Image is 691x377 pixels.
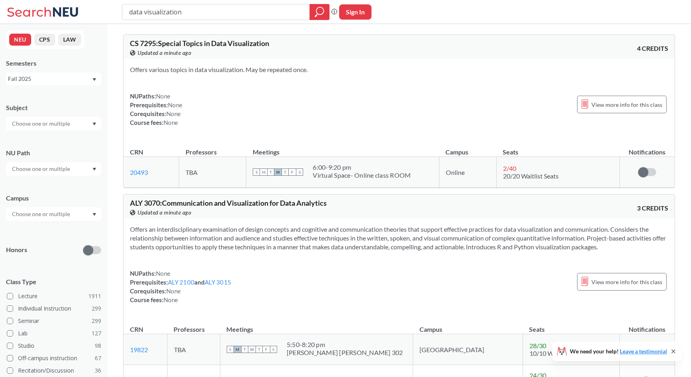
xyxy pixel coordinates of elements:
div: CRN [130,148,143,156]
a: ALY 3015 [205,279,231,286]
div: NU Path [6,148,101,157]
div: Virtual Space- Online class ROOM [313,171,411,179]
button: Sign In [339,4,371,20]
button: CPS [34,34,55,46]
span: 10/10 Waitlist Seats [529,349,585,357]
span: S [296,168,303,176]
span: We need your help! [570,349,667,354]
a: ALY 2100 [168,279,194,286]
td: TBA [167,334,220,365]
p: Honors [6,245,27,255]
span: M [260,168,267,176]
div: 5:50 - 8:20 pm [287,341,403,349]
span: W [274,168,282,176]
span: Updated a minute ago [138,208,191,217]
input: Class, professor, course number, "phrase" [128,5,304,19]
span: S [253,168,260,176]
div: Fall 2025 [8,74,92,83]
button: NEU [9,34,31,46]
span: M [234,346,241,353]
span: 127 [92,329,101,338]
span: 1911 [88,292,101,301]
section: Offers an interdisciplinary examination of design concepts and cognitive and communication theori... [130,225,668,251]
th: Seats [523,317,619,334]
div: Subject [6,103,101,112]
span: T [256,346,263,353]
th: Professors [179,140,246,157]
section: Offers various topics in data visualization. May be repeated once. [130,65,668,74]
th: Notifications [619,317,675,334]
input: Choose one or multiple [8,164,75,174]
label: Off-campus instruction [7,353,101,363]
button: LAW [58,34,81,46]
a: Leave a testimonial [620,348,667,355]
th: Campus [439,140,496,157]
span: 67 [95,354,101,363]
span: None [168,101,182,108]
th: Campus [413,317,523,334]
div: NUPaths: Prerequisites: and Corequisites: Course fees: [130,269,231,304]
svg: Dropdown arrow [92,168,96,171]
span: None [164,119,178,126]
span: T [267,168,274,176]
svg: magnifying glass [315,6,324,18]
span: 299 [92,304,101,313]
span: W [248,346,256,353]
a: 19822 [130,346,148,353]
div: Dropdown arrow [6,162,101,176]
span: CS 7295 : Special Topics in Data Visualization [130,39,269,48]
div: Dropdown arrow [6,207,101,221]
label: Seminar [7,316,101,326]
span: View more info for this class [591,100,662,110]
th: Meetings [220,317,413,334]
span: T [282,168,289,176]
span: 20/20 Waitlist Seats [503,172,559,180]
span: 98 [95,341,101,350]
span: ALY 3070 : Communication and Visualization for Data Analytics [130,199,327,207]
svg: Dropdown arrow [92,122,96,126]
span: F [289,168,296,176]
div: Campus [6,194,101,203]
svg: Dropdown arrow [92,213,96,216]
div: Dropdown arrow [6,117,101,130]
label: Lab [7,328,101,339]
div: Fall 2025Dropdown arrow [6,72,101,85]
span: None [166,287,181,295]
div: [PERSON_NAME] [PERSON_NAME] 302 [287,349,403,357]
span: F [263,346,270,353]
td: TBA [179,157,246,188]
span: 3 CREDITS [637,204,668,213]
div: Semesters [6,59,101,68]
span: 4 CREDITS [637,44,668,53]
input: Choose one or multiple [8,119,75,128]
label: Studio [7,341,101,351]
span: None [164,296,178,303]
div: 6:00 - 9:20 pm [313,163,411,171]
span: 28 / 30 [529,342,546,349]
span: None [166,110,181,117]
span: View more info for this class [591,277,662,287]
th: Professors [167,317,220,334]
label: Recitation/Discussion [7,365,101,376]
div: magnifying glass [310,4,330,20]
span: S [270,346,277,353]
a: 20493 [130,168,148,176]
th: Meetings [246,140,439,157]
span: None [156,270,170,277]
th: Seats [496,140,619,157]
span: 36 [95,366,101,375]
svg: Dropdown arrow [92,78,96,81]
span: Updated a minute ago [138,48,191,57]
div: CRN [130,325,143,334]
span: S [227,346,234,353]
th: Notifications [619,140,675,157]
td: [GEOGRAPHIC_DATA] [413,334,523,365]
label: Individual Instruction [7,303,101,314]
span: None [156,92,170,100]
td: Online [439,157,496,188]
input: Choose one or multiple [8,209,75,219]
div: NUPaths: Prerequisites: Corequisites: Course fees: [130,92,182,127]
label: Lecture [7,291,101,301]
span: Class Type [6,277,101,286]
span: 2 / 40 [503,164,516,172]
